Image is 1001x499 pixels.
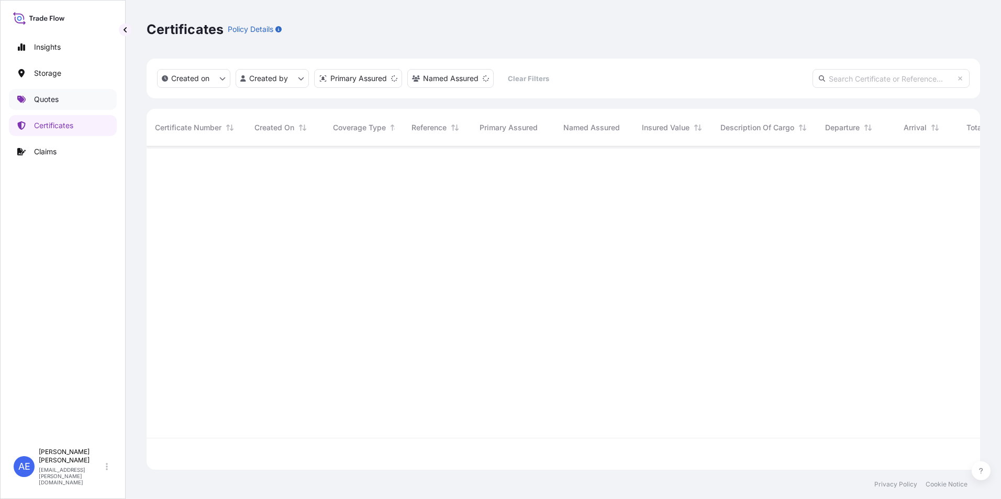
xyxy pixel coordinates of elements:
[929,121,941,134] button: Sort
[39,448,104,464] p: [PERSON_NAME] [PERSON_NAME]
[642,122,689,133] span: Insured Value
[508,73,549,84] p: Clear Filters
[34,94,59,105] p: Quotes
[874,480,917,489] a: Privacy Policy
[904,122,927,133] span: Arrival
[9,63,117,84] a: Storage
[480,122,538,133] span: Primary Assured
[254,122,294,133] span: Created On
[423,73,479,84] p: Named Assured
[449,121,461,134] button: Sort
[34,120,73,131] p: Certificates
[147,21,224,38] p: Certificates
[330,73,387,84] p: Primary Assured
[249,73,288,84] p: Created by
[18,461,30,472] span: AE
[9,141,117,162] a: Claims
[692,121,704,134] button: Sort
[9,89,117,110] a: Quotes
[407,69,494,88] button: cargoOwner Filter options
[796,121,809,134] button: Sort
[499,70,558,87] button: Clear Filters
[157,69,230,88] button: createdOn Filter options
[926,480,967,489] a: Cookie Notice
[966,122,984,133] span: Total
[228,24,273,35] p: Policy Details
[9,115,117,136] a: Certificates
[224,121,236,134] button: Sort
[563,122,620,133] span: Named Assured
[862,121,874,134] button: Sort
[34,68,61,78] p: Storage
[388,121,401,134] button: Sort
[171,73,209,84] p: Created on
[813,69,970,88] input: Search Certificate or Reference...
[411,122,447,133] span: Reference
[34,146,57,157] p: Claims
[236,69,309,88] button: createdBy Filter options
[296,121,309,134] button: Sort
[333,122,386,133] span: Coverage Type
[825,122,860,133] span: Departure
[720,122,794,133] span: Description Of Cargo
[39,467,104,485] p: [EMAIL_ADDRESS][PERSON_NAME][DOMAIN_NAME]
[314,69,402,88] button: distributor Filter options
[9,37,117,58] a: Insights
[155,122,221,133] span: Certificate Number
[34,42,61,52] p: Insights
